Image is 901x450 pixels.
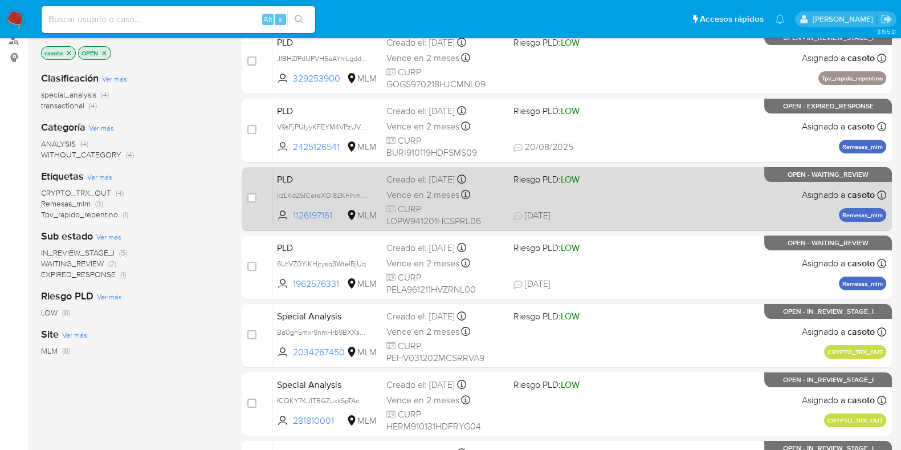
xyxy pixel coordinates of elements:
span: Alt [263,14,272,25]
span: 3.155.0 [876,27,895,36]
span: s [279,14,282,25]
span: Accesos rápidos [700,13,764,25]
a: Notificaciones [775,14,785,24]
p: carlos.soto@mercadolibre.com.mx [812,14,876,25]
a: Salir [880,13,892,25]
input: Buscar usuario o caso... [42,12,315,27]
button: search-icon [287,11,311,27]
